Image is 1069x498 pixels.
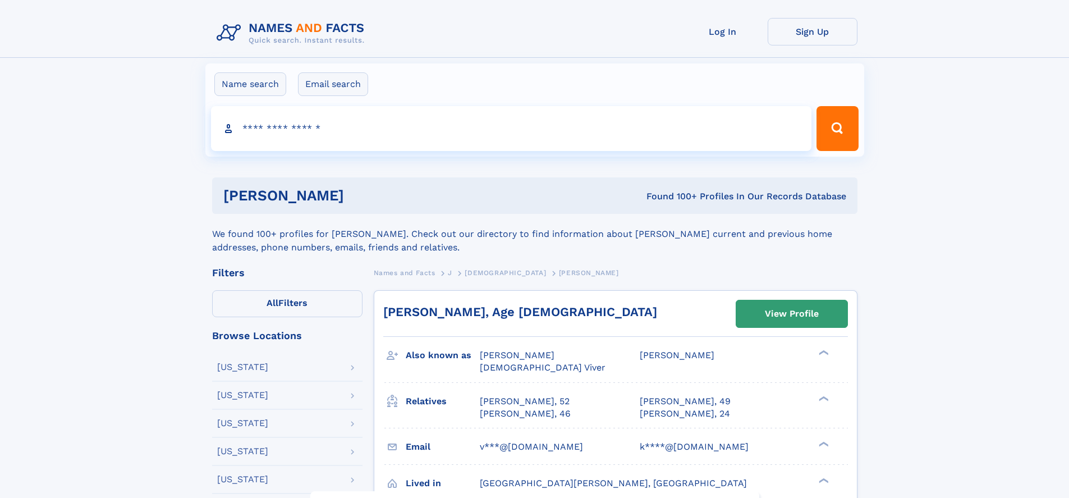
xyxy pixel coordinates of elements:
[495,190,846,203] div: Found 100+ Profiles In Our Records Database
[480,441,583,452] span: v***@[DOMAIN_NAME]
[559,269,619,277] span: [PERSON_NAME]
[465,266,546,280] a: [DEMOGRAPHIC_DATA]
[640,408,730,420] a: [PERSON_NAME], 24
[217,391,268,400] div: [US_STATE]
[212,18,374,48] img: Logo Names and Facts
[406,346,480,365] h3: Also known as
[214,72,286,96] label: Name search
[267,298,278,308] span: All
[816,106,858,151] button: Search Button
[640,395,731,408] a: [PERSON_NAME], 49
[480,395,570,408] a: [PERSON_NAME], 52
[212,331,363,341] div: Browse Locations
[816,477,829,484] div: ❯
[212,290,363,317] label: Filters
[480,362,605,373] span: [DEMOGRAPHIC_DATA] Viver
[640,350,714,360] span: [PERSON_NAME]
[736,300,847,327] a: View Profile
[448,269,452,277] span: J
[212,268,363,278] div: Filters
[211,106,812,151] input: search input
[212,214,857,254] div: We found 100+ profiles for [PERSON_NAME]. Check out our directory to find information about [PERS...
[298,72,368,96] label: Email search
[480,408,571,420] a: [PERSON_NAME], 46
[217,363,268,372] div: [US_STATE]
[465,269,546,277] span: [DEMOGRAPHIC_DATA]
[480,478,747,488] span: [GEOGRAPHIC_DATA][PERSON_NAME], [GEOGRAPHIC_DATA]
[480,350,554,360] span: [PERSON_NAME]
[217,475,268,484] div: [US_STATE]
[217,447,268,456] div: [US_STATE]
[816,349,829,357] div: ❯
[406,392,480,411] h3: Relatives
[768,18,857,45] a: Sign Up
[406,474,480,493] h3: Lived in
[816,395,829,402] div: ❯
[374,266,435,280] a: Names and Facts
[765,301,819,327] div: View Profile
[383,305,657,319] a: [PERSON_NAME], Age [DEMOGRAPHIC_DATA]
[406,437,480,456] h3: Email
[217,419,268,428] div: [US_STATE]
[223,189,495,203] h1: [PERSON_NAME]
[448,266,452,280] a: J
[816,440,829,447] div: ❯
[678,18,768,45] a: Log In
